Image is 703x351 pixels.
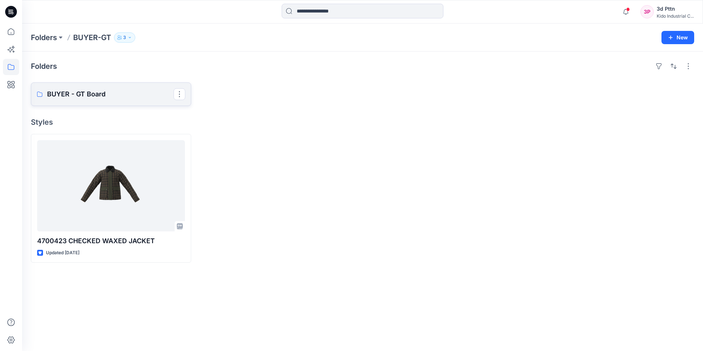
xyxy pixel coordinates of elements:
h4: Styles [31,118,694,127]
button: New [661,31,694,44]
div: Kido Industrial C... [657,13,694,19]
a: 4700423 CHECKED WAXED JACKET [37,140,185,231]
p: BUYER-GT [73,32,111,43]
a: BUYER - GT Board [31,82,191,106]
div: 3P [640,5,654,18]
p: Updated [DATE] [46,249,79,257]
p: 4700423 CHECKED WAXED JACKET [37,236,185,246]
h4: Folders [31,62,57,71]
p: BUYER - GT Board [47,89,174,99]
button: 3 [114,32,135,43]
a: Folders [31,32,57,43]
div: 3d Pttn [657,4,694,13]
p: 3 [123,33,126,42]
